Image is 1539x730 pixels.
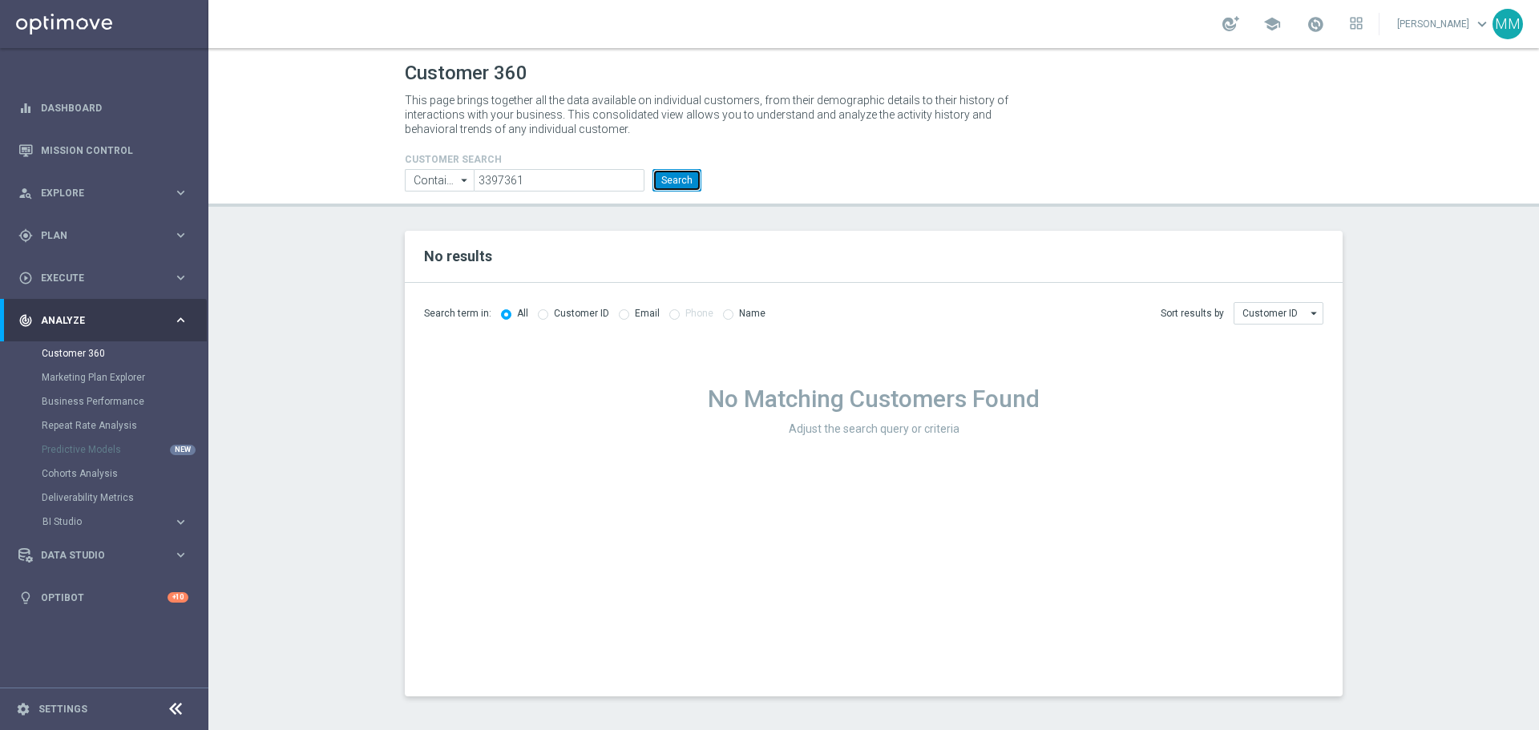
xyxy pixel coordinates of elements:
[424,248,492,264] span: No results
[42,341,207,365] div: Customer 360
[1307,303,1323,324] i: arrow_drop_down
[42,371,167,384] a: Marketing Plan Explorer
[18,228,33,243] i: gps_fixed
[424,307,491,321] span: Search term in:
[41,576,168,619] a: Optibot
[18,271,173,285] div: Execute
[18,101,33,115] i: equalizer
[41,273,173,283] span: Execute
[18,228,173,243] div: Plan
[173,313,188,328] i: keyboard_arrow_right
[457,170,473,191] i: arrow_drop_down
[42,389,207,413] div: Business Performance
[18,186,33,200] i: person_search
[41,316,173,325] span: Analyze
[173,185,188,200] i: keyboard_arrow_right
[405,62,1343,85] h1: Customer 360
[18,591,189,604] button: lightbulb Optibot +10
[18,548,173,563] div: Data Studio
[42,517,173,526] div: BI Studio
[18,314,189,327] button: track_changes Analyze keyboard_arrow_right
[405,93,1022,136] p: This page brings together all the data available on individual customers, from their demographic ...
[41,188,173,198] span: Explore
[173,514,188,530] i: keyboard_arrow_right
[16,702,30,716] i: settings
[41,551,173,560] span: Data Studio
[405,169,474,192] input: Contains
[18,549,189,562] button: Data Studio keyboard_arrow_right
[18,229,189,242] button: gps_fixed Plan keyboard_arrow_right
[517,308,528,320] label: All
[42,347,167,360] a: Customer 360
[1493,9,1523,39] div: MM
[170,445,196,455] div: NEW
[635,308,660,320] label: Email
[173,270,188,285] i: keyboard_arrow_right
[42,515,189,528] button: BI Studio keyboard_arrow_right
[18,144,189,157] button: Mission Control
[18,186,173,200] div: Explore
[18,102,189,115] button: equalizer Dashboard
[42,419,167,432] a: Repeat Rate Analysis
[424,385,1323,413] h1: No Matching Customers Found
[554,308,609,320] label: Customer ID
[18,87,188,129] div: Dashboard
[1396,12,1493,36] a: [PERSON_NAME]keyboard_arrow_down
[1234,302,1323,325] input: Customer ID
[18,272,189,284] button: play_circle_outline Execute keyboard_arrow_right
[38,704,87,714] a: Settings
[1263,15,1281,33] span: school
[18,129,188,171] div: Mission Control
[42,510,207,534] div: BI Studio
[424,421,1323,436] h3: Adjust the search query or criteria
[42,413,207,438] div: Repeat Rate Analysis
[41,231,173,240] span: Plan
[18,313,33,328] i: track_changes
[685,308,713,320] label: Phone
[18,187,189,200] button: person_search Explore keyboard_arrow_right
[18,313,173,328] div: Analyze
[42,365,207,389] div: Marketing Plan Explorer
[474,169,644,192] input: Enter CID, Email, name or phone
[42,438,207,462] div: Predictive Models
[173,547,188,563] i: keyboard_arrow_right
[42,486,207,510] div: Deliverability Metrics
[18,576,188,619] div: Optibot
[168,592,188,603] div: +10
[652,169,701,192] button: Search
[1473,15,1491,33] span: keyboard_arrow_down
[42,517,157,526] span: BI Studio
[42,462,207,486] div: Cohorts Analysis
[739,308,765,320] label: Name
[42,395,167,408] a: Business Performance
[173,228,188,243] i: keyboard_arrow_right
[41,129,188,171] a: Mission Control
[42,467,167,480] a: Cohorts Analysis
[1161,307,1224,321] span: Sort results by
[18,591,33,605] i: lightbulb
[42,491,167,504] a: Deliverability Metrics
[41,87,188,129] a: Dashboard
[405,154,701,165] h4: CUSTOMER SEARCH
[18,271,33,285] i: play_circle_outline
